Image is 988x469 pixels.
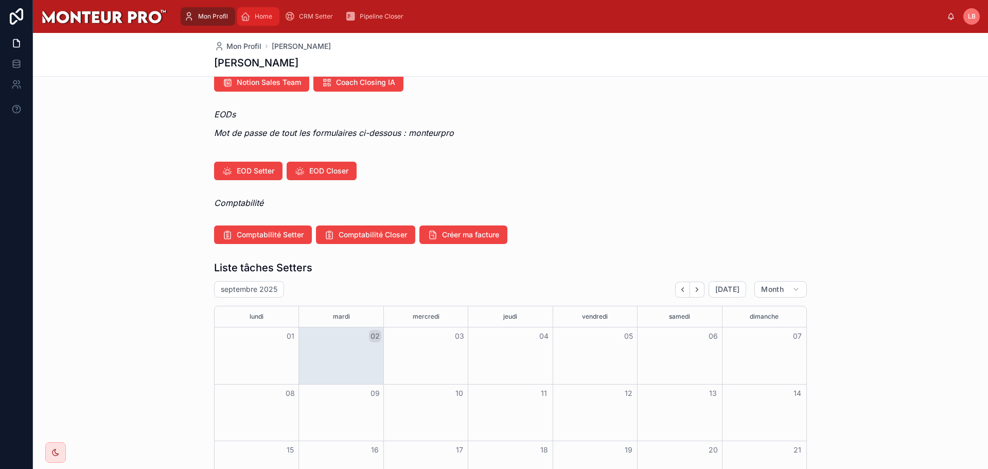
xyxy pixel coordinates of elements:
[385,306,466,327] div: mercredi
[214,260,312,275] h1: Liste tâches Setters
[214,198,263,208] em: Comptabilité
[690,282,704,298] button: Next
[453,330,466,342] button: 03
[41,8,167,25] img: App logo
[555,306,636,327] div: vendredi
[709,281,746,298] button: [DATE]
[221,284,277,294] h2: septembre 2025
[791,444,804,456] button: 21
[419,225,507,244] button: Créer ma facture
[754,281,807,298] button: Month
[707,387,719,399] button: 13
[369,330,381,342] button: 02
[284,387,296,399] button: 08
[791,330,804,342] button: 07
[284,330,296,342] button: 01
[175,5,947,28] div: scrollable content
[316,225,415,244] button: Comptabilité Closer
[214,162,283,180] button: EOD Setter
[715,285,739,294] span: [DATE]
[281,7,340,26] a: CRM Setter
[339,230,407,240] span: Comptabilité Closer
[313,73,403,92] button: Coach Closing IA
[707,444,719,456] button: 20
[369,387,381,399] button: 09
[181,7,235,26] a: Mon Profil
[309,166,348,176] span: EOD Closer
[214,109,236,119] em: EODs
[453,444,466,456] button: 17
[237,166,274,176] span: EOD Setter
[214,41,261,51] a: Mon Profil
[214,128,454,138] em: Mot de passe de tout les formulaires ci-dessous : monteurpro
[342,7,411,26] a: Pipeline Closer
[622,330,634,342] button: 05
[470,306,551,327] div: jeudi
[724,306,805,327] div: dimanche
[214,73,309,92] button: Notion Sales Team
[622,444,634,456] button: 19
[369,444,381,456] button: 16
[622,387,634,399] button: 12
[761,285,784,294] span: Month
[791,387,804,399] button: 14
[284,444,296,456] button: 15
[360,12,403,21] span: Pipeline Closer
[453,387,466,399] button: 10
[538,330,550,342] button: 04
[538,444,550,456] button: 18
[336,77,395,88] span: Coach Closing IA
[442,230,499,240] span: Créer ma facture
[538,387,550,399] button: 11
[237,77,301,88] span: Notion Sales Team
[272,41,331,51] a: [PERSON_NAME]
[214,56,298,70] h1: [PERSON_NAME]
[226,41,261,51] span: Mon Profil
[287,162,357,180] button: EOD Closer
[707,330,719,342] button: 06
[237,7,279,26] a: Home
[214,225,312,244] button: Comptabilité Setter
[198,12,228,21] span: Mon Profil
[675,282,690,298] button: Back
[301,306,381,327] div: mardi
[968,12,976,21] span: LB
[639,306,720,327] div: samedi
[299,12,333,21] span: CRM Setter
[237,230,304,240] span: Comptabilité Setter
[216,306,297,327] div: lundi
[255,12,272,21] span: Home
